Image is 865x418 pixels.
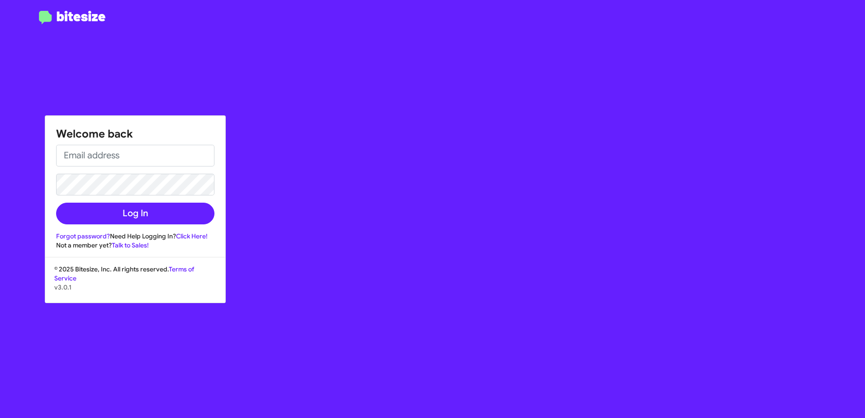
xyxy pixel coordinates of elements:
button: Log In [56,203,214,224]
a: Forgot password? [56,232,110,240]
p: v3.0.1 [54,283,216,292]
div: © 2025 Bitesize, Inc. All rights reserved. [45,265,225,303]
a: Talk to Sales! [112,241,149,249]
a: Terms of Service [54,265,194,282]
div: Need Help Logging In? [56,232,214,241]
div: Not a member yet? [56,241,214,250]
a: Click Here! [176,232,208,240]
input: Email address [56,145,214,166]
h1: Welcome back [56,127,214,141]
